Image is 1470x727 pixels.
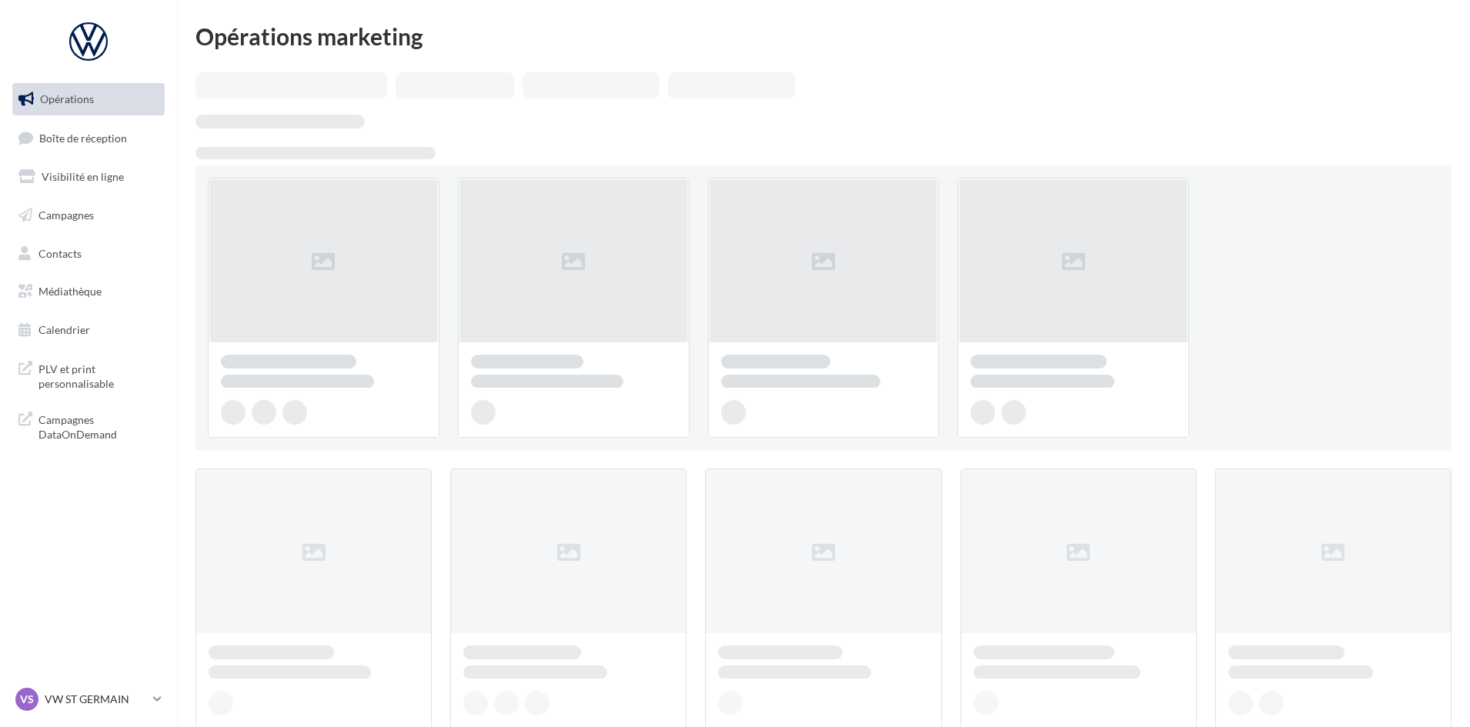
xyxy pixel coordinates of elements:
[12,685,165,714] a: VS VW ST GERMAIN
[9,314,168,346] a: Calendrier
[20,692,34,707] span: VS
[9,161,168,193] a: Visibilité en ligne
[195,25,1452,48] div: Opérations marketing
[38,409,159,442] span: Campagnes DataOnDemand
[40,92,94,105] span: Opérations
[9,122,168,155] a: Boîte de réception
[9,403,168,449] a: Campagnes DataOnDemand
[38,208,94,222] span: Campagnes
[9,83,168,115] a: Opérations
[9,275,168,308] a: Médiathèque
[38,285,102,298] span: Médiathèque
[39,131,127,144] span: Boîte de réception
[45,692,147,707] p: VW ST GERMAIN
[9,352,168,398] a: PLV et print personnalisable
[42,170,124,183] span: Visibilité en ligne
[38,358,159,392] span: PLV et print personnalisable
[9,199,168,232] a: Campagnes
[9,238,168,270] a: Contacts
[38,246,82,259] span: Contacts
[38,323,90,336] span: Calendrier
